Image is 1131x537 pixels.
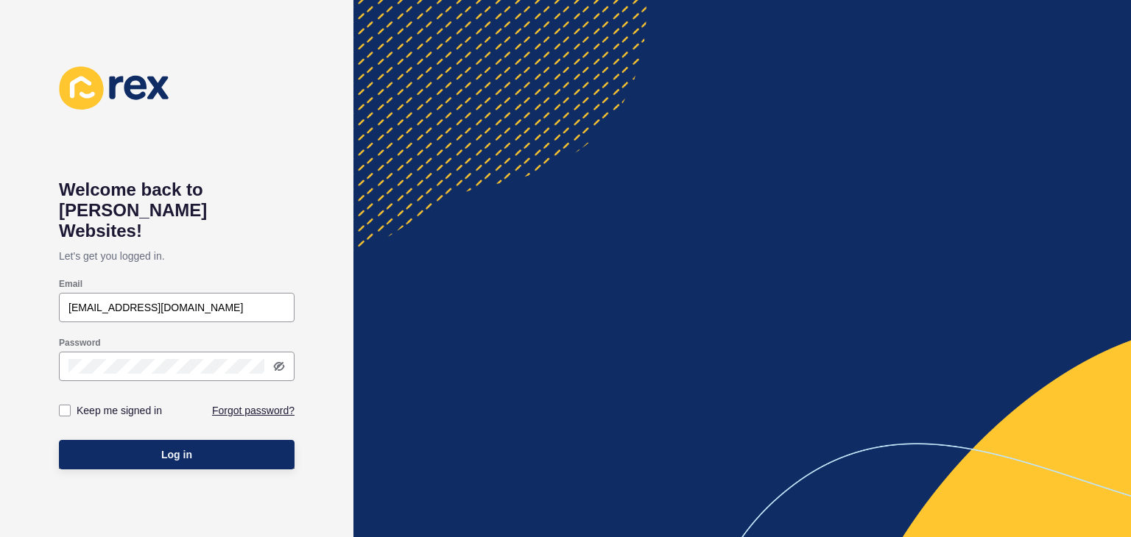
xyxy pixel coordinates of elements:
[77,403,162,418] label: Keep me signed in
[59,440,295,469] button: Log in
[212,403,295,418] a: Forgot password?
[68,300,285,315] input: e.g. name@company.com
[59,337,101,349] label: Password
[161,447,192,462] span: Log in
[59,241,295,271] p: Let's get you logged in.
[59,179,295,241] h1: Welcome back to [PERSON_NAME] Websites!
[59,278,82,290] label: Email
